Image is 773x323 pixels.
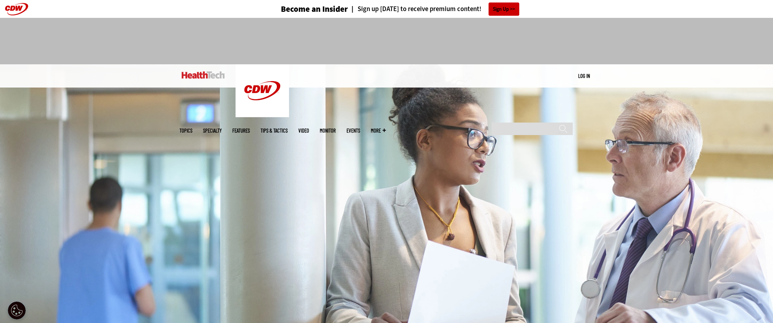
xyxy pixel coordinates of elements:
[182,71,225,79] img: Home
[257,25,516,57] iframe: advertisement
[347,128,360,133] a: Events
[578,72,590,80] div: User menu
[298,128,309,133] a: Video
[8,302,26,319] button: Open Preferences
[232,128,250,133] a: Features
[348,6,481,13] a: Sign up [DATE] to receive premium content!
[261,128,288,133] a: Tips & Tactics
[254,5,348,13] a: Become an Insider
[8,302,26,319] div: Cookie Settings
[320,128,336,133] a: MonITor
[180,128,192,133] span: Topics
[236,111,289,119] a: CDW
[203,128,222,133] span: Specialty
[578,73,590,79] a: Log in
[281,5,348,13] h3: Become an Insider
[489,3,519,16] a: Sign Up
[371,128,386,133] span: More
[236,64,289,117] img: Home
